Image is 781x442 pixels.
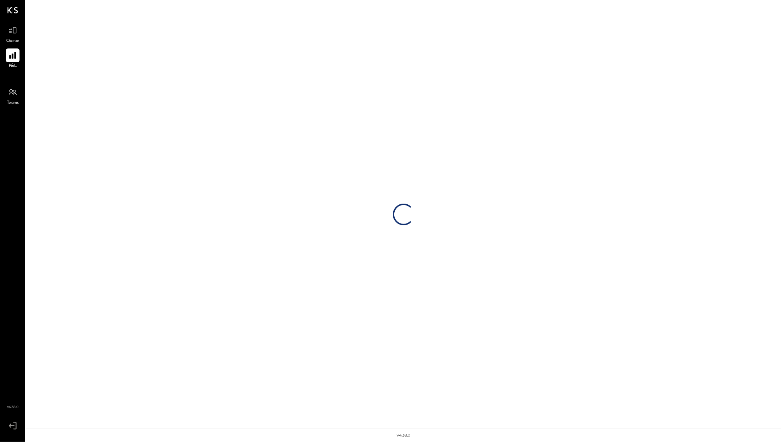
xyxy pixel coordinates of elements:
a: Teams [0,85,25,106]
span: Teams [7,100,19,106]
span: Queue [6,38,20,44]
div: v 4.38.0 [397,433,411,438]
span: P&L [9,63,17,69]
a: P&L [0,48,25,69]
a: Queue [0,24,25,44]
